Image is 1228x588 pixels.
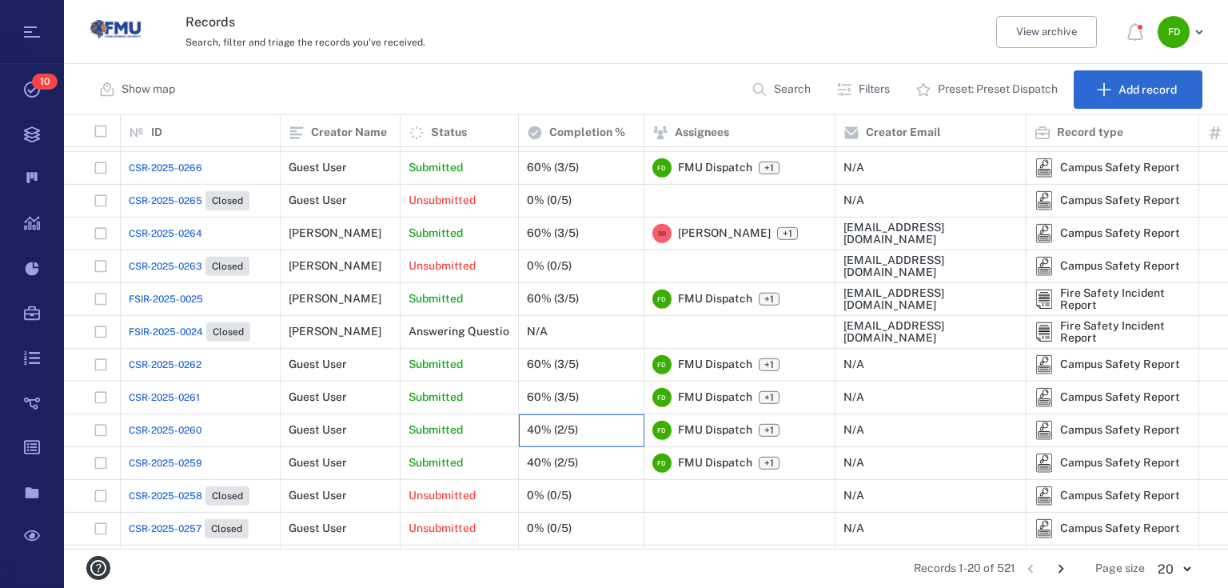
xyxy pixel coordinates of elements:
[409,193,476,209] p: Unsubmitted
[1060,358,1180,370] div: Campus Safety Report
[32,74,58,90] span: 10
[678,455,752,471] span: FMU Dispatch
[1060,522,1180,534] div: Campus Safety Report
[1060,162,1180,174] div: Campus Safety Report
[289,162,347,174] div: Guest User
[289,457,347,469] div: Guest User
[1035,421,1054,440] img: icon Campus Safety Report
[1035,486,1054,506] div: Campus Safety Report
[777,227,798,240] span: +1
[129,191,249,210] a: CSR-2025-0265Closed
[289,293,381,305] div: [PERSON_NAME]
[914,561,1015,577] span: Records 1-20 of 521
[1057,125,1123,141] p: Record type
[409,357,463,373] p: Submitted
[129,161,202,175] span: CSR-2025-0266
[289,358,347,370] div: Guest User
[1048,556,1074,582] button: Go to next page
[527,194,572,206] div: 0% (0/5)
[289,260,381,272] div: [PERSON_NAME]
[289,326,381,338] div: [PERSON_NAME]
[761,358,777,371] span: +1
[1158,16,1190,48] div: F D
[1145,560,1202,578] div: 20
[761,292,777,306] span: +1
[1035,290,1054,309] img: icon Fire Safety Incident Report
[652,388,672,407] div: F D
[185,37,425,48] span: Search, filter and triage the records you've received.
[129,423,201,438] span: CSR-2025-0260
[1035,191,1054,210] img: icon Campus Safety Report
[652,355,672,374] div: F D
[843,286,1018,311] div: [EMAIL_ADDRESS][DOMAIN_NAME]
[678,160,752,176] span: FMU Dispatch
[843,424,864,436] div: N/A
[1158,16,1209,48] button: FD
[759,162,779,174] span: +1
[80,550,117,586] button: help
[527,162,579,174] div: 60% (3/5)
[652,421,672,440] div: F D
[678,291,752,307] span: FMU Dispatch
[527,326,548,338] div: N/A
[549,125,625,141] p: Completion %
[759,457,779,470] span: +1
[843,391,864,403] div: N/A
[652,290,672,309] div: F D
[129,489,202,503] span: CSR-2025-0258
[859,82,890,98] p: Filters
[36,11,69,26] span: Help
[759,391,779,404] span: +1
[129,194,202,208] span: CSR-2025-0265
[843,194,864,206] div: N/A
[409,521,476,537] p: Unsubmitted
[289,194,347,206] div: Guest User
[527,457,578,469] div: 40% (2/5)
[129,257,249,276] a: CSR-2025-0263Closed
[1035,355,1054,374] img: icon Campus Safety Report
[209,325,247,338] span: Closed
[761,423,777,437] span: +1
[827,70,903,109] button: Filters
[1035,355,1054,374] div: Campus Safety Report
[1035,191,1054,210] div: Campus Safety Report
[90,4,141,61] a: Go home
[761,161,777,174] span: +1
[652,224,672,243] div: R R
[866,125,941,141] p: Creator Email
[527,293,579,305] div: 60% (3/5)
[431,125,467,141] p: Status
[1035,224,1054,243] div: Campus Safety Report
[409,160,463,176] p: Submitted
[1060,260,1180,272] div: Campus Safety Report
[129,322,250,342] a: FSIR-2025-0024Closed
[1035,290,1054,309] div: Fire Safety Incident Report
[843,319,1018,344] div: [EMAIL_ADDRESS][DOMAIN_NAME]
[1060,391,1180,403] div: Campus Safety Report
[129,522,201,536] span: CSR-2025-0257
[1035,257,1054,276] img: icon Campus Safety Report
[129,259,202,274] span: CSR-2025-0263
[409,390,463,406] p: Submitted
[652,158,672,178] div: F D
[1074,70,1202,109] button: Add record
[289,490,347,502] div: Guest User
[527,490,572,502] div: 0% (0/5)
[289,522,347,534] div: Guest User
[1060,319,1190,344] div: Fire Safety Incident Report
[129,456,202,470] a: CSR-2025-0259
[129,292,203,306] span: FSIR-2025-0025
[409,324,521,340] p: Answering Questions
[1035,158,1054,178] img: icon Campus Safety Report
[759,293,779,306] span: +1
[289,227,381,239] div: [PERSON_NAME]
[129,358,201,372] a: CSR-2025-0262
[1035,322,1054,342] img: icon Fire Safety Incident Report
[129,226,202,241] span: CSR-2025-0264
[90,4,141,55] img: Florida Memorial University logo
[409,291,463,307] p: Submitted
[185,13,811,32] h3: Records
[409,455,463,471] p: Submitted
